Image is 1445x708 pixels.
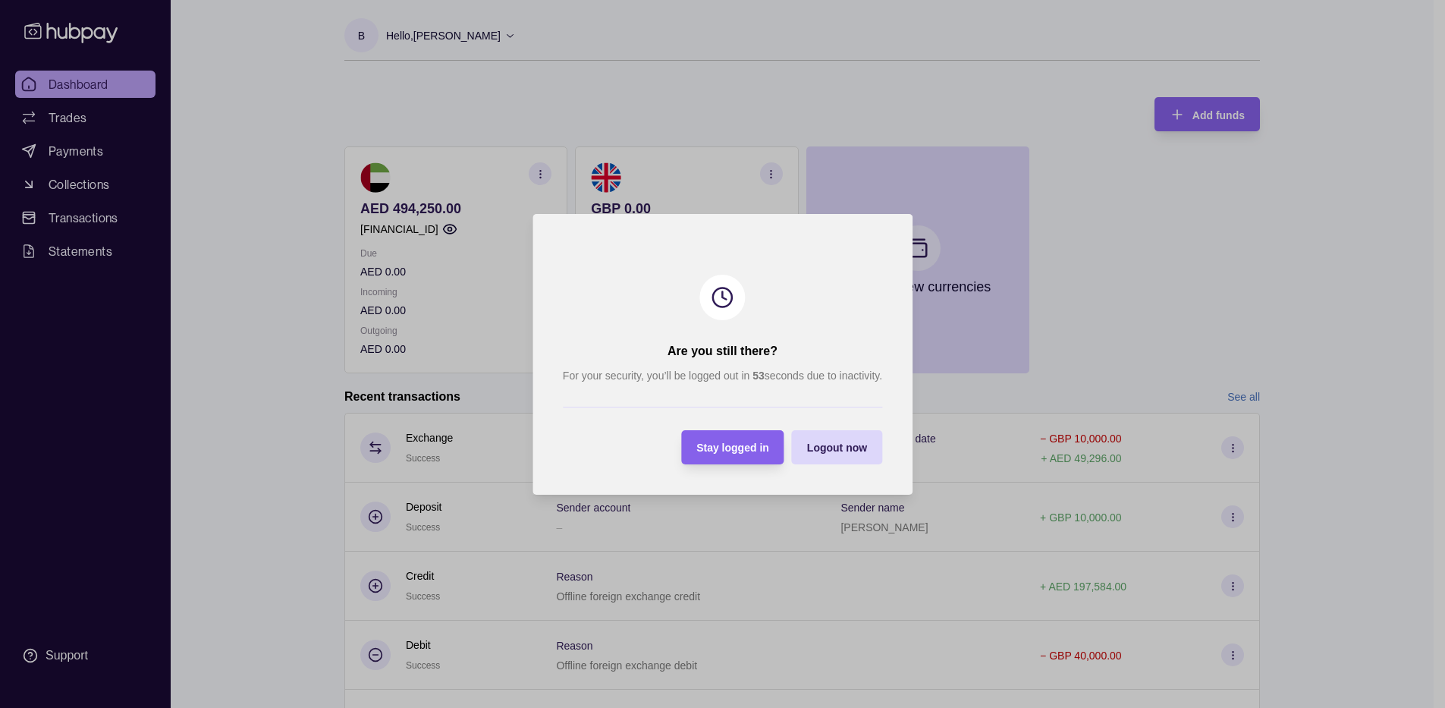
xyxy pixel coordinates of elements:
span: Logout now [807,442,867,454]
button: Stay logged in [681,430,784,464]
p: For your security, you’ll be logged out in seconds due to inactivity. [563,367,882,384]
span: Stay logged in [696,442,769,454]
button: Logout now [792,430,882,464]
h2: Are you still there? [668,343,777,360]
strong: 53 [752,370,765,382]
